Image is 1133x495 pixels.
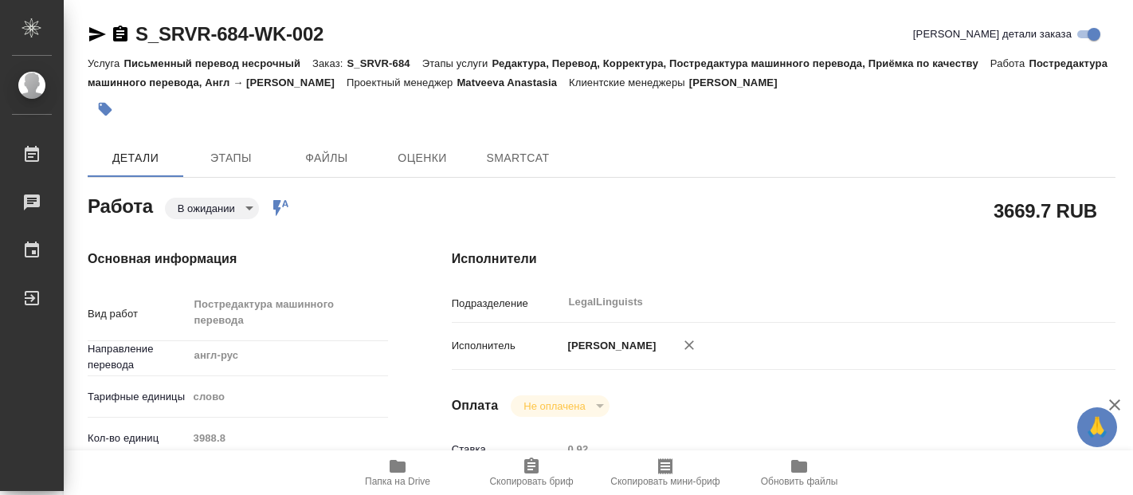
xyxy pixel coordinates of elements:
button: Папка на Drive [331,450,465,495]
h4: Исполнители [452,249,1115,269]
div: слово [188,383,388,411]
p: Письменный перевод несрочный [123,57,312,69]
span: SmartCat [480,148,556,168]
button: Не оплачена [519,399,590,413]
p: Направление перевода [88,341,188,373]
p: Подразделение [452,296,563,312]
p: Редактура, Перевод, Корректура, Постредактура машинного перевода, Приёмка по качеству [492,57,990,69]
button: Скопировать бриф [465,450,598,495]
button: Удалить исполнителя [672,328,707,363]
h2: Работа [88,191,153,219]
p: Работа [990,57,1029,69]
button: Скопировать ссылку [111,25,130,44]
p: Клиентские менеджеры [569,77,689,88]
p: Тарифные единицы [88,389,188,405]
p: [PERSON_NAME] [563,338,657,354]
div: В ожидании [511,395,609,417]
p: Этапы услуги [422,57,492,69]
button: В ожидании [173,202,240,215]
a: S_SRVR-684-WK-002 [135,23,323,45]
span: Этапы [193,148,269,168]
p: Исполнитель [452,338,563,354]
span: Папка на Drive [365,476,430,487]
input: Пустое поле [563,438,1060,461]
p: [PERSON_NAME] [689,77,790,88]
h4: Оплата [452,396,499,415]
span: [PERSON_NAME] детали заказа [913,26,1072,42]
h2: 3669.7 RUB [994,197,1097,224]
p: Matveeva Anastasia [457,77,569,88]
span: Скопировать мини-бриф [610,476,719,487]
button: Обновить файлы [732,450,866,495]
span: 🙏 [1084,411,1111,444]
p: Услуга [88,57,123,69]
button: Добавить тэг [88,92,123,127]
span: Детали [97,148,174,168]
h4: Основная информация [88,249,388,269]
p: Вид работ [88,306,188,322]
p: Проектный менеджер [347,77,457,88]
p: Заказ: [312,57,347,69]
button: Скопировать мини-бриф [598,450,732,495]
button: Скопировать ссылку для ЯМессенджера [88,25,107,44]
p: Ставка [452,442,563,458]
p: S_SRVR-684 [347,57,421,69]
span: Обновить файлы [761,476,838,487]
span: Файлы [288,148,365,168]
span: Скопировать бриф [489,476,573,487]
div: В ожидании [165,198,259,219]
button: 🙏 [1077,407,1117,447]
input: Пустое поле [188,426,388,450]
span: Оценки [384,148,461,168]
p: Кол-во единиц [88,430,188,446]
